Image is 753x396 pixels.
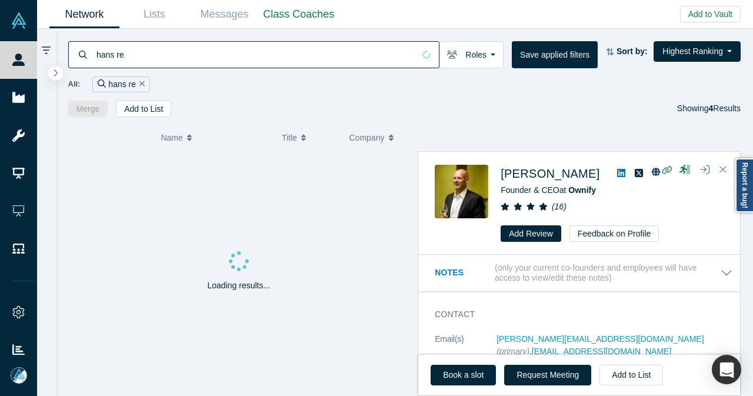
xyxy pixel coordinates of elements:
[68,78,81,90] span: All:
[11,367,27,384] img: Mia Scott's Account
[49,1,119,28] a: Network
[677,101,741,117] div: Showing
[709,104,714,113] strong: 4
[497,334,704,344] a: [PERSON_NAME][EMAIL_ADDRESS][DOMAIN_NAME]
[282,125,297,150] span: Title
[497,333,732,358] dd: ,
[709,104,741,113] span: Results
[504,365,591,385] button: Request Meeting
[569,225,659,242] button: Feedback on Profile
[599,365,663,385] button: Add to List
[116,101,171,117] button: Add to List
[497,347,529,356] span: (primary)
[735,158,753,212] a: Report a bug!
[435,308,716,321] h3: Contact
[532,347,671,356] a: [EMAIL_ADDRESS][DOMAIN_NAME]
[161,125,182,150] span: Name
[95,41,414,68] input: Search by name, title, company, summary, expertise, investment criteria or topics of focus
[495,263,721,283] p: (only your current co-founders and employees will have access to view/edit these notes)
[349,125,405,150] button: Company
[568,185,596,195] a: Ownify
[161,125,269,150] button: Name
[208,279,271,292] p: Loading results...
[435,165,488,218] img: Frank Rohde's Profile Image
[512,41,598,68] button: Save applied filters
[92,76,149,92] div: hans re
[435,333,497,370] dt: Email(s)
[714,161,732,179] button: Close
[435,263,732,283] button: Notes (only your current co-founders and employees will have access to view/edit these notes)
[501,167,599,180] a: [PERSON_NAME]
[439,41,504,68] button: Roles
[680,6,741,22] button: Add to Vault
[501,225,561,242] button: Add Review
[501,185,596,195] span: Founder & CEO at
[259,1,338,28] a: Class Coaches
[349,125,385,150] span: Company
[136,78,145,91] button: Remove Filter
[654,41,741,62] button: Highest Ranking
[11,12,27,29] img: Alchemist Vault Logo
[119,1,189,28] a: Lists
[552,202,567,211] i: ( 16 )
[282,125,337,150] button: Title
[617,46,648,56] strong: Sort by:
[431,365,496,385] a: Book a slot
[435,267,492,279] h3: Notes
[189,1,259,28] a: Messages
[68,101,108,117] button: Merge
